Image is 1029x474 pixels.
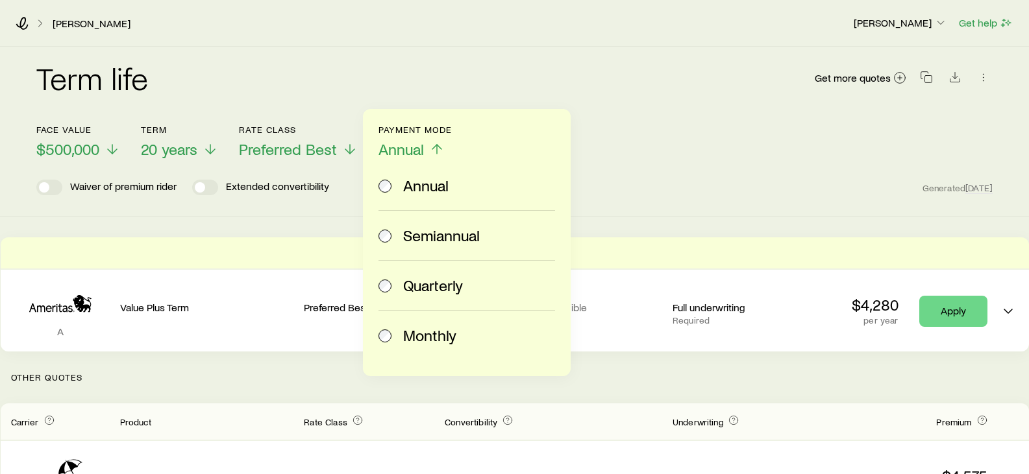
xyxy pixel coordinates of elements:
[70,180,177,195] p: Waiver of premium rider
[815,73,891,83] span: Get more quotes
[946,73,964,86] a: Download CSV
[673,416,723,427] span: Underwriting
[36,140,99,158] span: $500,000
[378,124,452,135] p: Payment Mode
[919,296,987,327] a: Apply
[304,301,434,314] p: Preferred Best
[378,124,452,159] button: Payment ModeAnnual
[36,62,148,93] h2: Term life
[814,71,907,86] a: Get more quotes
[965,182,993,194] span: [DATE]
[226,180,329,195] p: Extended convertibility
[141,140,197,158] span: 20 years
[673,315,803,326] p: Required
[239,124,358,135] p: Rate Class
[923,182,993,194] span: Generated
[11,325,110,338] p: A
[239,124,358,159] button: Rate ClassPreferred Best
[120,301,294,314] p: Value Plus Term
[378,140,424,158] span: Annual
[141,124,218,135] p: Term
[120,416,152,427] span: Product
[673,301,803,314] p: Full underwriting
[445,416,497,427] span: Convertibility
[1,351,1029,403] p: Other Quotes
[239,140,337,158] span: Preferred Best
[958,16,1013,30] button: Get help
[852,296,899,314] p: $4,280
[52,18,131,30] a: [PERSON_NAME]
[852,315,899,326] p: per year
[11,416,39,427] span: Carrier
[36,124,120,135] p: Face value
[1,237,1029,351] div: Term quotes
[936,416,971,427] span: Premium
[36,124,120,159] button: Face value$500,000
[141,124,218,159] button: Term20 years
[304,416,347,427] span: Rate Class
[853,16,948,31] button: [PERSON_NAME]
[854,16,947,29] p: [PERSON_NAME]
